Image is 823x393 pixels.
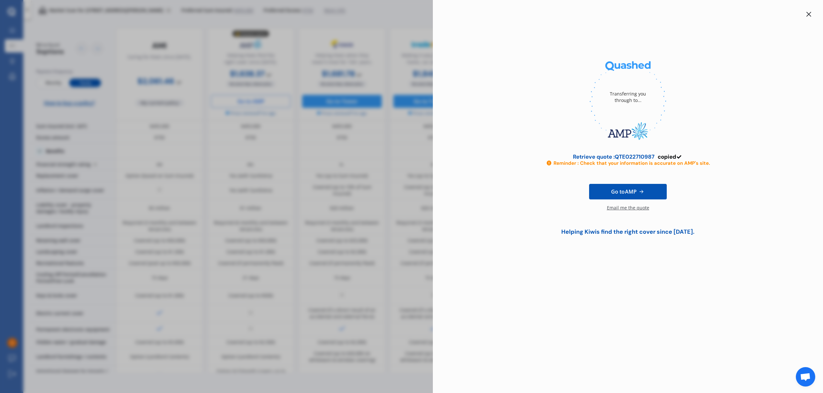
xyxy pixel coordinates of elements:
[607,205,649,218] div: Email me the quote
[589,184,667,199] a: Go toAMP
[557,229,699,235] div: Helping Kiwis find the right cover since [DATE].
[546,160,710,166] div: Reminder : Check that your information is accurate on AMP's site.
[573,153,654,160] div: Retrieve quote : QTE022710987
[602,78,654,117] div: Transferring you through to...
[589,117,666,146] img: AMP.webp
[611,188,637,196] span: Go to AMP
[796,367,815,387] div: Open chat
[658,153,676,160] span: copied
